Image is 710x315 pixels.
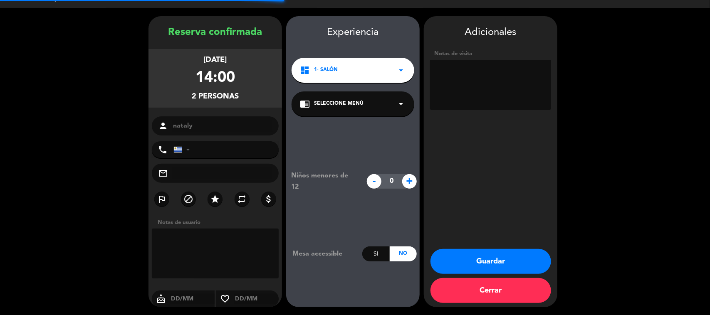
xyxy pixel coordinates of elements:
[390,246,417,261] div: No
[204,54,227,66] div: [DATE]
[396,65,406,75] i: arrow_drop_down
[237,194,247,204] i: repeat
[396,99,406,109] i: arrow_drop_down
[195,66,235,91] div: 14:00
[170,294,215,304] input: DD/MM
[367,174,381,189] span: -
[314,66,338,74] span: 1- SALÓN
[362,246,389,261] div: Si
[264,194,274,204] i: attach_money
[192,91,239,103] div: 2 personas
[402,174,417,189] span: +
[183,194,193,204] i: block
[216,294,234,304] i: favorite_border
[300,65,310,75] i: dashboard
[148,25,282,41] div: Reserva confirmada
[430,49,551,58] div: Notas de visita
[158,168,168,178] i: mail_outline
[157,194,167,204] i: outlined_flag
[314,100,364,108] span: Seleccione Menú
[153,218,282,227] div: Notas de usuario
[285,170,363,192] div: Niños menores de 12
[430,25,551,41] div: Adicionales
[286,249,362,259] div: Mesa accessible
[210,194,220,204] i: star
[152,294,170,304] i: cake
[300,99,310,109] i: chrome_reader_mode
[174,142,193,157] div: Uruguay: +598
[158,145,168,155] i: phone
[158,121,168,131] i: person
[430,249,551,274] button: Guardar
[286,25,420,41] div: Experiencia
[430,278,551,303] button: Cerrar
[234,294,279,304] input: DD/MM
